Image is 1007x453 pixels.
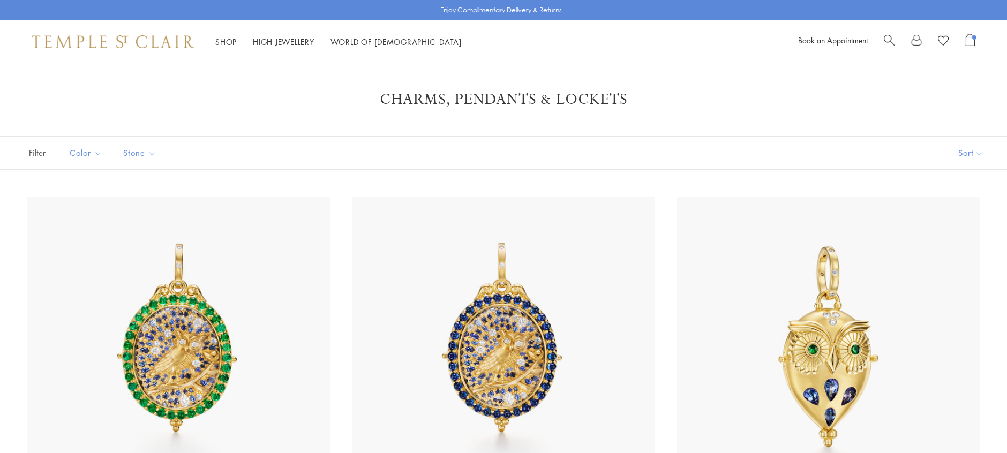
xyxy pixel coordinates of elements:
[953,403,996,442] iframe: Gorgias live chat messenger
[934,137,1007,169] button: Show sort by
[62,141,110,165] button: Color
[330,36,462,47] a: World of [DEMOGRAPHIC_DATA]World of [DEMOGRAPHIC_DATA]
[64,146,110,160] span: Color
[43,90,964,109] h1: Charms, Pendants & Lockets
[884,34,895,50] a: Search
[253,36,314,47] a: High JewelleryHigh Jewellery
[965,34,975,50] a: Open Shopping Bag
[215,35,462,49] nav: Main navigation
[440,5,562,16] p: Enjoy Complimentary Delivery & Returns
[32,35,194,48] img: Temple St. Clair
[118,146,164,160] span: Stone
[938,34,949,50] a: View Wishlist
[798,35,868,46] a: Book an Appointment
[215,36,237,47] a: ShopShop
[115,141,164,165] button: Stone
